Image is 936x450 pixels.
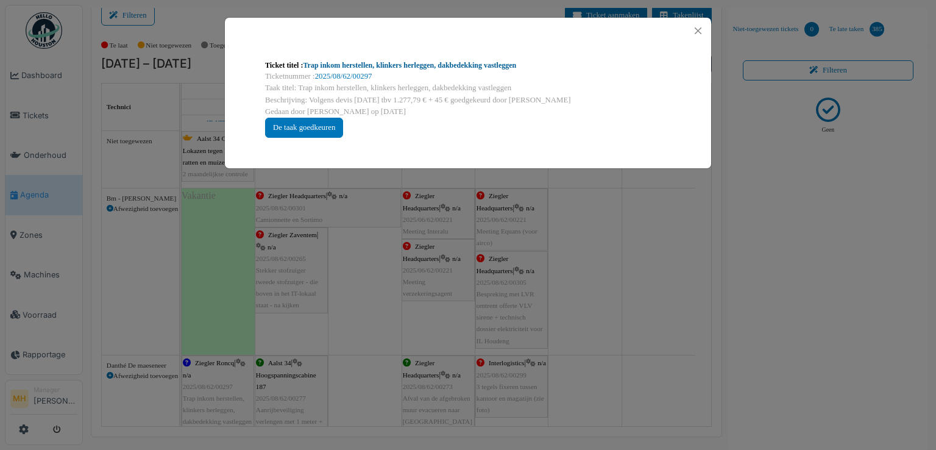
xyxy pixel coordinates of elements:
[265,71,671,82] div: Ticketnummer :
[265,60,671,71] div: Ticket titel :
[315,72,372,80] a: 2025/08/62/00297
[303,61,516,70] a: Trap inkom herstellen, klinkers herleggen, dakbedekking vastleggen
[265,118,343,138] div: De taak goedkeuren
[690,23,706,39] button: Close
[265,95,671,106] div: Beschrijving: Volgens devis [DATE] tbv 1.277,79 € + 45 € goedgekeurd door [PERSON_NAME]
[265,106,671,118] div: Gedaan door [PERSON_NAME] op [DATE]
[265,82,671,94] div: Taak titel: Trap inkom herstellen, klinkers herleggen, dakbedekking vastleggen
